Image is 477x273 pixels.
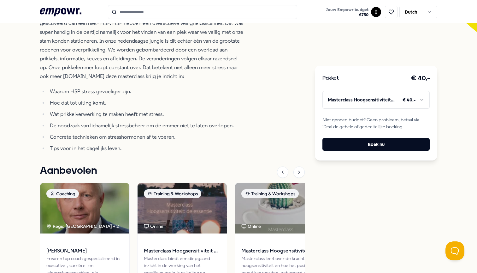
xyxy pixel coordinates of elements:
[144,247,221,255] span: Masterclass Hoogsensitiviteit de essentie
[48,110,245,119] li: Wat prikkelverwerking te maken heeft met stress.
[138,183,227,234] img: package image
[325,6,370,19] button: Jouw Empowr budget€750
[323,5,371,19] a: Jouw Empowr budget€750
[371,7,381,17] button: I
[326,12,368,17] span: € 750
[235,183,324,234] img: package image
[411,73,430,83] h3: € 40,-
[48,99,245,107] li: Hoe dat tot uiting komt.
[144,223,163,230] div: Online
[40,183,129,234] img: package image
[48,87,245,96] li: Waarom HSP stress gevoeliger zijn.
[445,241,464,260] iframe: Help Scout Beacon - Open
[48,121,245,130] li: De noodzaak van lichamelijk stressbeheer om de emmer niet te laten overlopen.
[46,247,123,255] span: [PERSON_NAME]
[48,144,245,153] li: Tips voor in het dagelijks leven.
[241,247,318,255] span: Masterclass Hoogsensitiviteit een inleiding
[326,7,368,12] span: Jouw Empowr budget
[46,223,119,230] div: Regio [GEOGRAPHIC_DATA] + 2
[322,116,430,130] span: Niet genoeg budget? Geen probleem, betaal via iDeal de gehele of gedeeltelijke boeking.
[241,223,261,230] div: Online
[46,189,79,198] div: Coaching
[48,133,245,142] li: Concrete technieken om stresshormonen af te voeren.
[144,189,201,198] div: Training & Workshops
[108,5,297,19] input: Search for products, categories or subcategories
[322,74,339,82] h3: Pakket
[322,138,430,151] button: Boek nu
[241,189,299,198] div: Training & Workshops
[40,163,97,179] h1: Aanbevolen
